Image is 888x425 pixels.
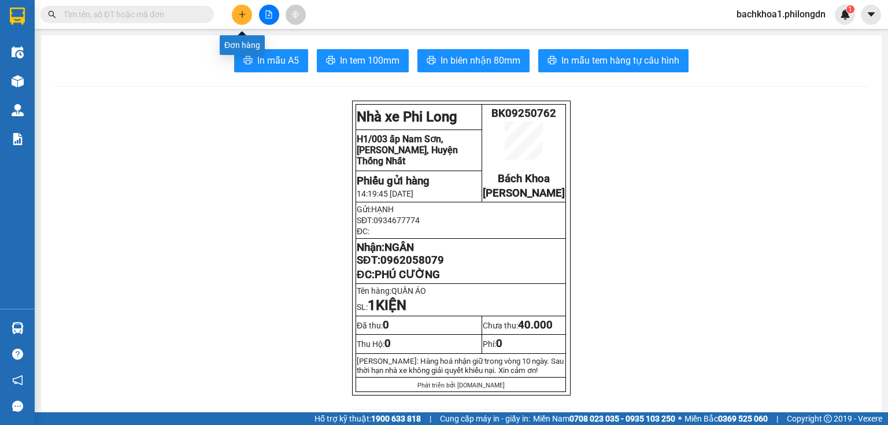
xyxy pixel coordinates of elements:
span: | [776,412,778,425]
span: PHÚ CƯỜNG [375,268,440,281]
td: Đã thu: [356,316,482,335]
span: In mẫu A5 [257,53,299,68]
strong: Nhà xe Phi Long [357,109,457,125]
span: 0934677774 [373,216,420,225]
img: logo-vxr [10,8,25,25]
img: warehouse-icon [12,104,24,116]
span: printer [326,56,335,66]
span: message [12,401,23,412]
button: caret-down [861,5,881,25]
strong: KIỆN [376,297,406,313]
p: Tên hàng: [357,286,565,295]
span: bachkhoa1.philongdn [727,7,835,21]
span: 1 [368,297,376,313]
span: 0 [384,337,391,350]
span: Hỗ trợ kỹ thuật: [314,412,421,425]
span: Bách Khoa [498,172,550,185]
button: file-add [259,5,279,25]
span: printer [243,56,253,66]
span: question-circle [12,349,23,360]
strong: 0708 023 035 - 0935 103 250 [569,414,675,423]
span: plus [238,10,246,19]
span: SL: [357,302,406,312]
td: Chưa thu: [482,316,566,335]
button: printerIn biên nhận 80mm [417,49,530,72]
span: ĐC: [357,227,369,236]
span: QUẦN ÁO [391,286,431,295]
span: search [48,10,56,19]
p: Gửi: [357,205,565,214]
strong: 0369 525 060 [718,414,768,423]
span: SĐT: [357,216,420,225]
strong: 1900 633 818 [371,414,421,423]
span: printer [547,56,557,66]
span: In tem 100mm [340,53,399,68]
span: 14:19:45 [DATE] [357,189,413,198]
span: NGÂN [384,241,414,254]
img: solution-icon [12,133,24,145]
span: | [430,412,431,425]
span: Cung cấp máy in - giấy in: [440,412,530,425]
img: warehouse-icon [12,46,24,58]
td: Phí: [482,335,566,353]
span: Miền Bắc [684,412,768,425]
span: H1/003 ấp Nam Sơn, [PERSON_NAME], Huyện Thống Nhất [357,134,458,167]
span: HẠNH [371,205,394,214]
button: printerIn mẫu tem hàng tự cấu hình [538,49,689,72]
span: file-add [265,10,273,19]
span: 1 [848,5,852,13]
button: plus [232,5,252,25]
span: BK09250762 [491,107,556,120]
span: Phát triển bởi [DOMAIN_NAME] [417,382,505,389]
span: printer [427,56,436,66]
td: Thu Hộ: [356,335,482,353]
span: copyright [824,415,832,423]
div: Đơn hàng [220,35,265,55]
button: printerIn tem 100mm [317,49,409,72]
span: 0962058079 [380,254,444,267]
span: In biên nhận 80mm [441,53,520,68]
button: aim [286,5,306,25]
span: [PERSON_NAME]: Hàng hoá nhận giữ trong vòng 10 ngày. Sau thời hạn nhà xe không giải quy... [357,357,564,375]
img: warehouse-icon [12,322,24,334]
span: caret-down [866,9,876,20]
strong: Phiếu gửi hàng [357,175,430,187]
span: ⚪️ [678,416,682,421]
sup: 1 [846,5,854,13]
span: ĐC: [357,268,439,281]
span: 0 [383,319,389,331]
span: Miền Nam [533,412,675,425]
span: aim [291,10,299,19]
input: Tìm tên, số ĐT hoặc mã đơn [64,8,200,21]
strong: Nhận: SĐT: [357,241,443,267]
button: printerIn mẫu A5 [234,49,308,72]
span: 40.000 [518,319,553,331]
span: 0 [496,337,502,350]
span: [PERSON_NAME] [483,187,565,199]
span: In mẫu tem hàng tự cấu hình [561,53,679,68]
img: icon-new-feature [840,9,850,20]
img: warehouse-icon [12,75,24,87]
span: notification [12,375,23,386]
